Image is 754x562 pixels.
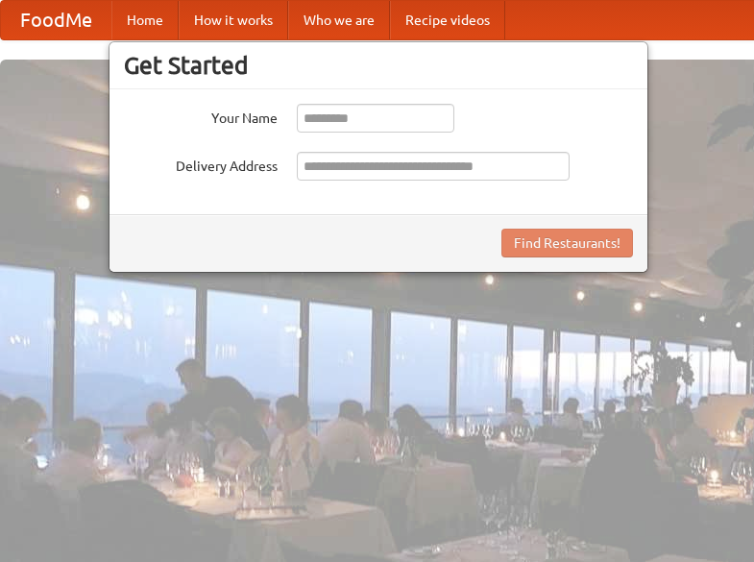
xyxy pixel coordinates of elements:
[179,1,288,39] a: How it works
[288,1,390,39] a: Who we are
[501,229,633,257] button: Find Restaurants!
[124,152,278,176] label: Delivery Address
[111,1,179,39] a: Home
[390,1,505,39] a: Recipe videos
[1,1,111,39] a: FoodMe
[124,104,278,128] label: Your Name
[124,51,633,80] h3: Get Started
